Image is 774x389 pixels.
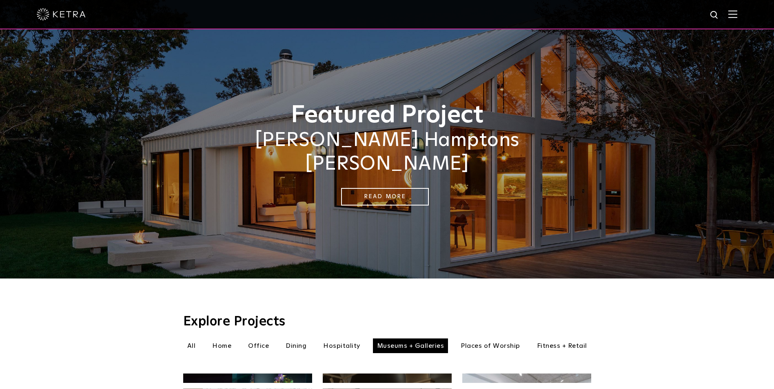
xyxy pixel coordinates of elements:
[183,338,200,353] li: All
[373,338,448,353] li: Museums + Galleries
[533,338,591,353] li: Fitness + Retail
[728,10,737,18] img: Hamburger%20Nav.svg
[244,338,273,353] li: Office
[183,315,591,328] h3: Explore Projects
[183,102,591,129] h1: Featured Project
[341,188,429,206] a: Read More
[319,338,364,353] li: Hospitality
[282,338,310,353] li: Dining
[37,8,86,20] img: ketra-logo-2019-white
[710,10,720,20] img: search icon
[457,338,524,353] li: Places of Worship
[208,338,235,353] li: Home
[183,129,591,176] h2: [PERSON_NAME] Hamptons [PERSON_NAME]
